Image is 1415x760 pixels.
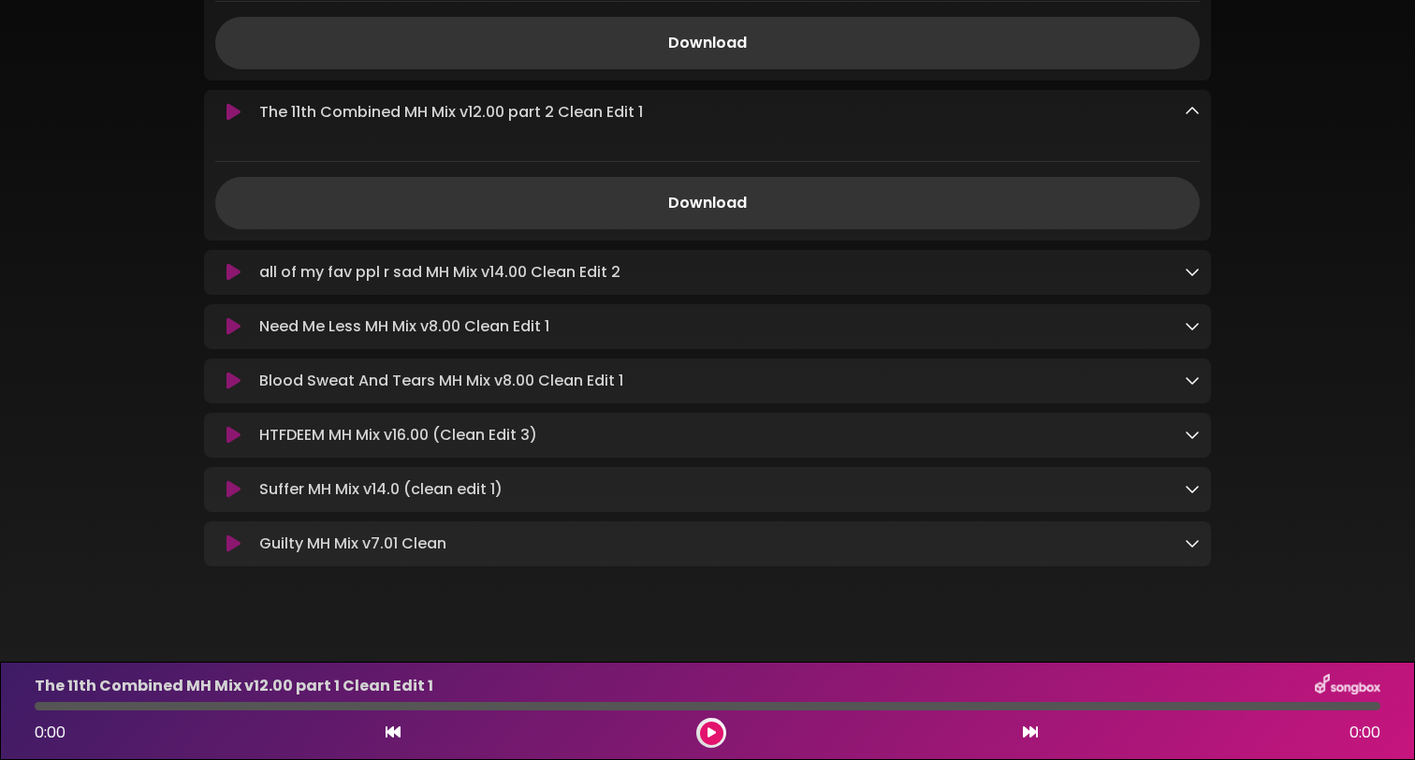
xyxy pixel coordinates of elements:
p: all of my fav ppl r sad MH Mix v14.00 Clean Edit 2 [259,261,620,284]
a: Download [215,177,1200,229]
p: The 11th Combined MH Mix v12.00 part 2 Clean Edit 1 [259,101,643,124]
p: Need Me Less MH Mix v8.00 Clean Edit 1 [259,315,549,338]
p: HTFDEEM MH Mix v16.00 (Clean Edit 3) [259,424,537,446]
p: Suffer MH Mix v14.0 (clean edit 1) [259,478,503,501]
a: Download [215,17,1200,69]
p: Guilty MH Mix v7.01 Clean [259,533,446,555]
p: Blood Sweat And Tears MH Mix v8.00 Clean Edit 1 [259,370,623,392]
